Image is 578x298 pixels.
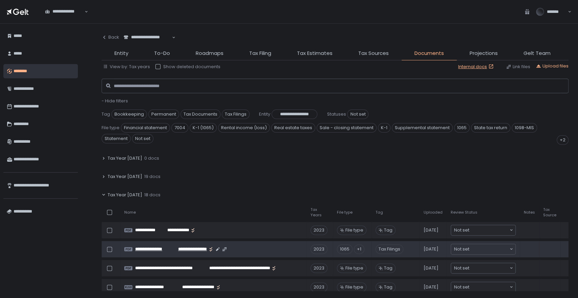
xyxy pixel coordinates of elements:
span: File type [345,265,363,271]
span: Rental income (loss) [218,123,270,133]
span: Tax Year [DATE] [108,155,142,161]
span: Tag [376,210,383,215]
span: Tax Years [311,207,329,217]
span: Not set [454,265,469,272]
span: Tax Filings [376,244,403,254]
span: Review Status [451,210,477,215]
span: Tax Filing [249,49,271,57]
span: Not set [454,227,469,234]
span: 1098-MIS [512,123,537,133]
button: Upload files [536,63,569,69]
span: Tax Estimates [297,49,333,57]
span: Projections [470,49,498,57]
span: Real estate taxes [271,123,315,133]
span: Not set [347,110,368,119]
div: 2023 [311,244,327,254]
span: Tag [384,284,392,290]
span: Entity [259,111,270,117]
span: Tax Source [543,207,556,217]
span: Tax Sources [358,49,389,57]
span: Tax Filings [222,110,250,119]
span: Tag [384,227,392,233]
span: Gelt Team [523,49,551,57]
div: Search for option [451,282,515,292]
div: 2023 [311,225,327,235]
button: Back [102,31,119,44]
div: Search for option [451,225,515,235]
span: Supplemental statement [392,123,453,133]
input: Search for option [469,227,509,234]
span: File type [102,125,120,131]
span: Tag [384,265,392,271]
span: 19 docs [144,174,160,180]
span: Not set [454,284,469,291]
span: Documents [414,49,444,57]
span: 0 docs [144,155,159,161]
button: View by: Tax years [103,64,150,70]
span: File type [345,227,363,233]
span: [DATE] [424,265,438,271]
input: Search for option [469,265,509,272]
div: 1065 [337,244,352,254]
span: K-1 (1065) [190,123,217,133]
input: Search for option [124,40,171,47]
div: Search for option [119,31,175,45]
span: Name [124,210,136,215]
div: +2 [557,135,569,145]
span: Not set [132,134,153,143]
span: 7004 [171,123,188,133]
span: Statuses [327,111,346,117]
span: Bookkeeping [111,110,147,119]
span: Sale - closing statement [317,123,377,133]
div: Search for option [41,5,88,19]
span: File type [345,284,363,290]
span: Not set [454,246,469,253]
span: Notes [524,210,535,215]
span: Permanent [148,110,179,119]
div: Search for option [451,263,515,273]
input: Search for option [469,246,509,253]
input: Search for option [45,15,84,21]
button: - Hide filters [102,98,128,104]
span: Tag [102,111,110,117]
div: 2023 [311,282,327,292]
span: Roadmaps [196,49,223,57]
span: Financial statement [121,123,170,133]
span: [DATE] [424,246,438,252]
span: Entity [114,49,128,57]
span: K-1 [378,123,390,133]
span: [DATE] [424,227,438,233]
div: 2023 [311,263,327,273]
a: Internal docs [458,64,495,70]
span: Uploaded [424,210,443,215]
span: Tax Year [DATE] [108,174,142,180]
div: Search for option [451,244,515,254]
span: Tax Year [DATE] [108,192,142,198]
span: [DATE] [424,284,438,290]
div: Back [102,34,119,40]
input: Search for option [469,284,509,291]
button: Link files [506,64,530,70]
span: 18 docs [144,192,160,198]
span: Statement [102,134,131,143]
span: State tax return [471,123,510,133]
div: +1 [354,244,364,254]
span: To-Do [154,49,170,57]
span: File type [337,210,352,215]
span: 1065 [454,123,470,133]
span: Tax Documents [180,110,220,119]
